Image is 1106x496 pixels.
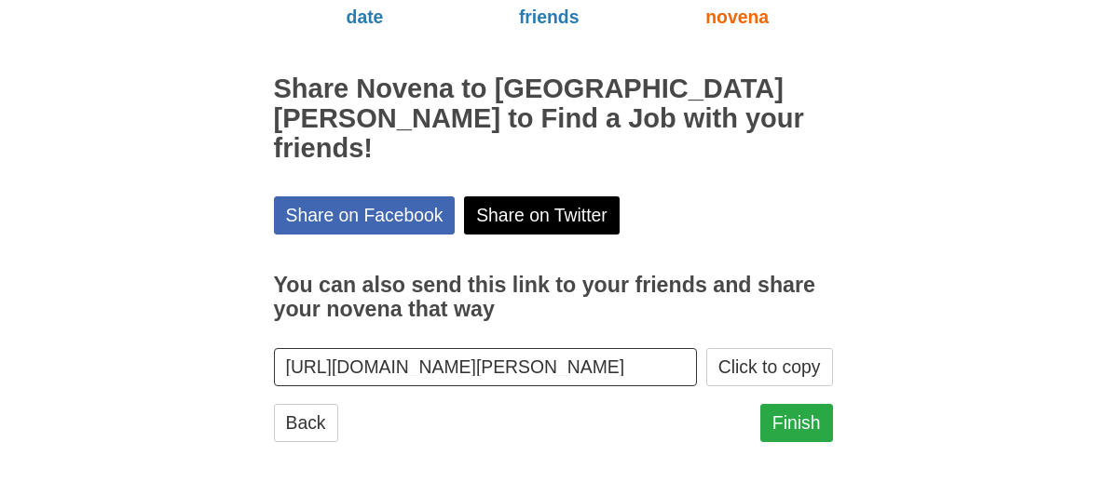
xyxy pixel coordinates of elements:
[706,348,833,386] button: Click to copy
[274,404,338,442] a: Back
[464,196,620,235] a: Share on Twitter
[760,404,833,442] a: Finish
[274,74,833,164] h2: Share Novena to [GEOGRAPHIC_DATA][PERSON_NAME] to Find a Job with your friends!
[274,274,833,321] h3: You can also send this link to your friends and share your novena that way
[274,196,456,235] a: Share on Facebook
